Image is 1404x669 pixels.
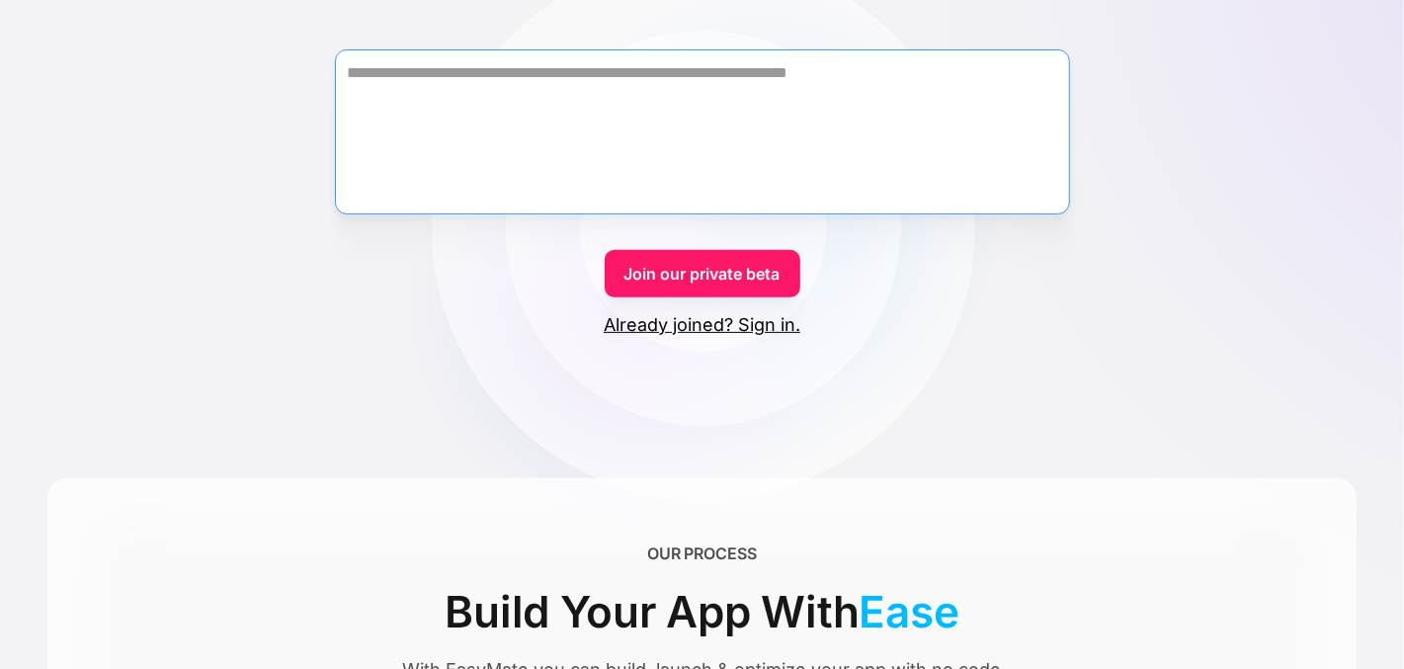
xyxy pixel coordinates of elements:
a: Already joined? Sign in. [604,313,800,337]
form: Form [47,14,1357,337]
span: Ease [860,577,959,646]
a: Join our private beta [605,250,800,297]
div: OUR PROCESS [647,542,757,565]
div: Build Your App With [445,577,958,646]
